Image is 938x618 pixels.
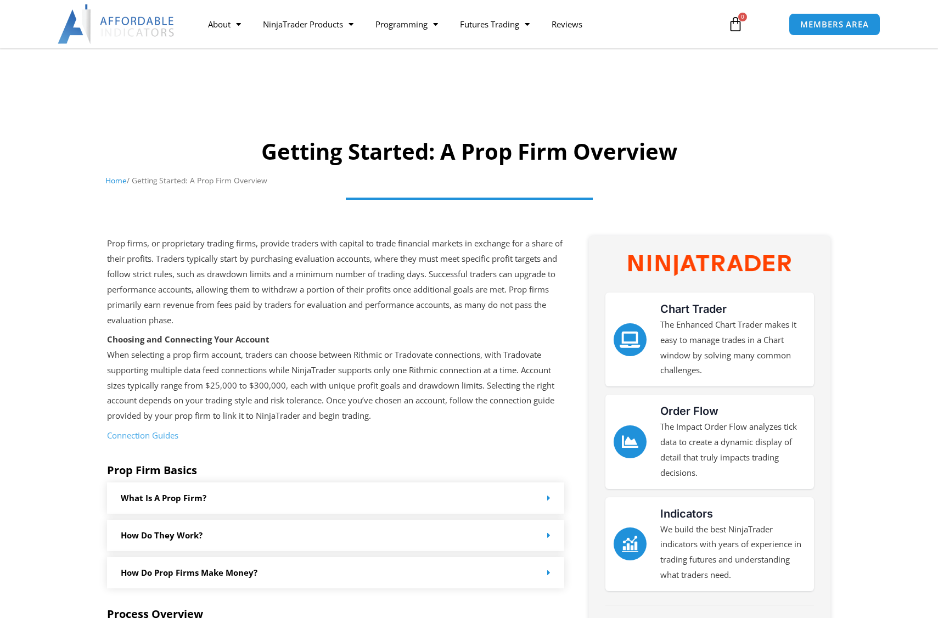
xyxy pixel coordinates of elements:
[660,302,727,316] a: Chart Trader
[105,173,833,188] nav: Breadcrumb
[800,20,869,29] span: MEMBERS AREA
[660,317,806,378] p: The Enhanced Chart Trader makes it easy to manage trades in a Chart window by solving many common...
[121,492,206,503] a: What is a prop firm?
[789,13,880,36] a: MEMBERS AREA
[107,332,565,424] p: When selecting a prop firm account, traders can choose between Rithmic or Tradovate connections, ...
[105,175,127,186] a: Home
[541,12,593,37] a: Reviews
[711,8,760,40] a: 0
[107,236,565,328] p: Prop firms, or proprietary trading firms, provide traders with capital to trade financial markets...
[738,13,747,21] span: 0
[107,430,178,441] a: Connection Guides
[449,12,541,37] a: Futures Trading
[107,520,565,551] div: How Do they work?
[197,12,252,37] a: About
[614,527,647,560] a: Indicators
[121,530,203,541] a: How Do they work?
[660,419,806,480] p: The Impact Order Flow analyzes tick data to create a dynamic display of detail that truly impacts...
[614,425,647,458] a: Order Flow
[252,12,364,37] a: NinjaTrader Products
[107,334,269,345] strong: Choosing and Connecting Your Account
[660,404,718,418] a: Order Flow
[660,522,806,583] p: We build the best NinjaTrader indicators with years of experience in trading futures and understa...
[628,255,791,276] img: NinjaTrader Wordmark color RGB | Affordable Indicators – NinjaTrader
[58,4,176,44] img: LogoAI | Affordable Indicators – NinjaTrader
[107,464,565,477] h5: Prop Firm Basics
[107,482,565,514] div: What is a prop firm?
[614,323,647,356] a: Chart Trader
[121,567,257,578] a: How do Prop Firms make money?
[364,12,449,37] a: Programming
[105,136,833,167] h1: Getting Started: A Prop Firm Overview
[107,557,565,588] div: How do Prop Firms make money?
[660,507,713,520] a: Indicators
[197,12,715,37] nav: Menu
